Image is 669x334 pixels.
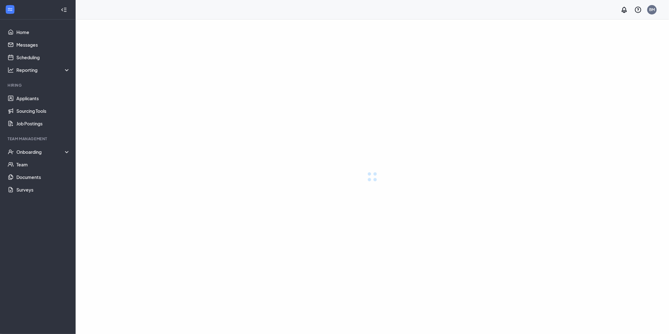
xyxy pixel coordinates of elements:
svg: Collapse [61,7,67,13]
a: Messages [16,38,70,51]
div: BM [649,7,655,12]
a: Home [16,26,70,38]
div: Onboarding [16,149,71,155]
a: Job Postings [16,117,70,130]
div: Hiring [8,83,69,88]
div: Team Management [8,136,69,141]
div: Reporting [16,67,71,73]
a: Scheduling [16,51,70,64]
a: Documents [16,171,70,183]
a: Surveys [16,183,70,196]
svg: QuestionInfo [634,6,642,14]
svg: Notifications [620,6,628,14]
svg: UserCheck [8,149,14,155]
a: Team [16,158,70,171]
a: Sourcing Tools [16,105,70,117]
svg: Analysis [8,67,14,73]
svg: WorkstreamLogo [7,6,13,13]
a: Applicants [16,92,70,105]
